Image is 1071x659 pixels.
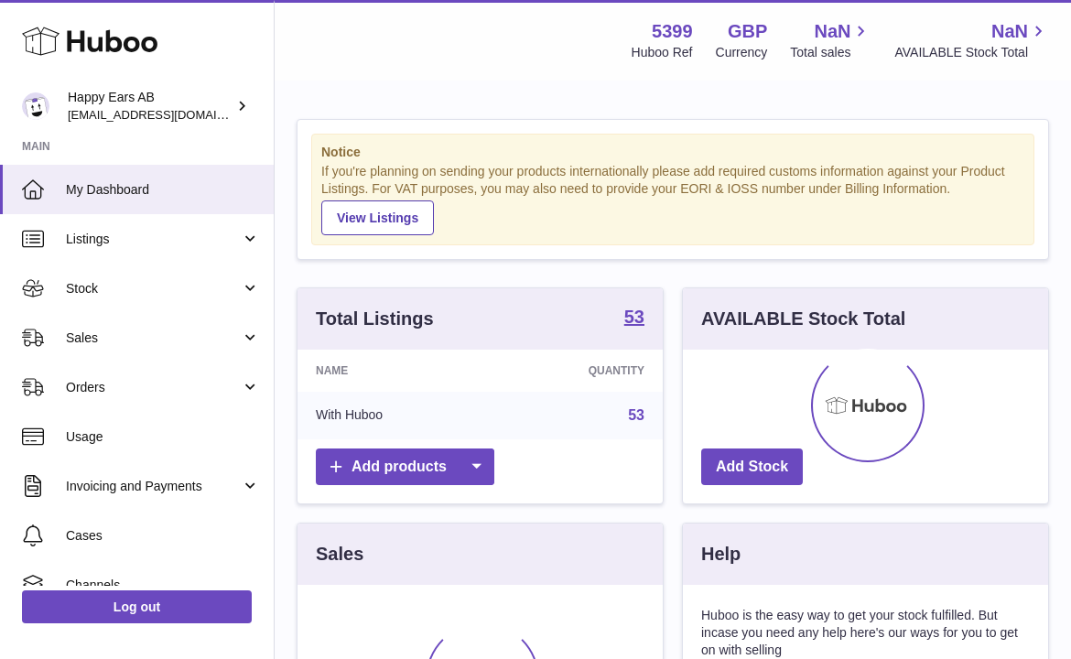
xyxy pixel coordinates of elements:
span: NaN [814,19,850,44]
span: Total sales [790,44,871,61]
h3: Total Listings [316,307,434,331]
th: Quantity [490,350,663,392]
img: 3pl@happyearsearplugs.com [22,92,49,120]
span: Usage [66,428,260,446]
span: AVAILABLE Stock Total [894,44,1049,61]
a: View Listings [321,200,434,235]
strong: 53 [624,308,644,326]
a: NaN Total sales [790,19,871,61]
td: With Huboo [297,392,490,439]
span: Cases [66,527,260,545]
span: [EMAIL_ADDRESS][DOMAIN_NAME] [68,107,269,122]
span: Invoicing and Payments [66,478,241,495]
h3: Help [701,542,741,567]
a: 53 [628,407,644,423]
th: Name [297,350,490,392]
div: Currency [716,44,768,61]
a: Add Stock [701,448,803,486]
p: Huboo is the easy way to get your stock fulfilled. But incase you need any help here's our ways f... [701,607,1030,659]
span: Orders [66,379,241,396]
h3: AVAILABLE Stock Total [701,307,905,331]
span: Stock [66,280,241,297]
span: My Dashboard [66,181,260,199]
strong: 5399 [652,19,693,44]
strong: Notice [321,144,1024,161]
span: Listings [66,231,241,248]
span: NaN [991,19,1028,44]
div: Happy Ears AB [68,89,233,124]
div: Huboo Ref [632,44,693,61]
span: Sales [66,329,241,347]
a: 53 [624,308,644,329]
div: If you're planning on sending your products internationally please add required customs informati... [321,163,1024,234]
a: Log out [22,590,252,623]
a: Add products [316,448,494,486]
a: NaN AVAILABLE Stock Total [894,19,1049,61]
h3: Sales [316,542,363,567]
span: Channels [66,577,260,594]
strong: GBP [728,19,767,44]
